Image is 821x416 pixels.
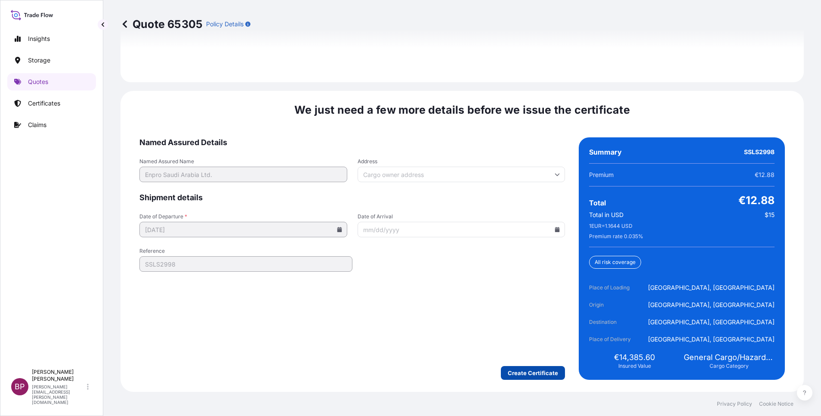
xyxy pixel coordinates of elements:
[717,400,752,407] a: Privacy Policy
[7,116,96,133] a: Claims
[744,148,775,156] span: SSLS2998
[32,369,85,382] p: [PERSON_NAME] [PERSON_NAME]
[755,171,775,179] span: €12.88
[508,369,558,377] p: Create Certificate
[28,34,50,43] p: Insights
[648,318,775,326] span: [GEOGRAPHIC_DATA], [GEOGRAPHIC_DATA]
[589,233,643,240] span: Premium rate 0.035 %
[28,121,46,129] p: Claims
[120,17,203,31] p: Quote 65305
[206,20,244,28] p: Policy Details
[15,382,25,391] span: BP
[589,148,622,156] span: Summary
[589,283,637,292] span: Place of Loading
[28,78,48,86] p: Quotes
[589,171,614,179] span: Premium
[139,222,347,237] input: mm/dd/yyyy
[139,248,352,255] span: Reference
[765,211,775,219] span: $15
[358,213,565,220] span: Date of Arrival
[7,95,96,112] a: Certificates
[7,52,96,69] a: Storage
[710,363,749,369] span: Cargo Category
[358,158,565,165] span: Address
[589,211,623,219] span: Total in USD
[28,99,60,108] p: Certificates
[358,222,565,237] input: mm/dd/yyyy
[738,193,775,207] span: €12.88
[139,256,352,272] input: Your internal reference
[139,213,347,220] span: Date of Departure
[589,199,606,207] span: Total
[589,318,637,326] span: Destination
[139,158,347,165] span: Named Assured Name
[589,301,637,309] span: Origin
[7,30,96,47] a: Insights
[139,192,565,203] span: Shipment details
[759,400,793,407] a: Cookie Notice
[501,366,565,380] button: Create Certificate
[589,256,641,269] div: All risk coverage
[589,335,637,344] span: Place of Delivery
[648,283,775,292] span: [GEOGRAPHIC_DATA], [GEOGRAPHIC_DATA]
[589,223,633,230] span: 1 EUR = 1.1644 USD
[614,352,655,363] span: €14,385.60
[32,384,85,405] p: [PERSON_NAME][EMAIL_ADDRESS][PERSON_NAME][DOMAIN_NAME]
[358,167,565,182] input: Cargo owner address
[7,73,96,90] a: Quotes
[618,363,651,369] span: Insured Value
[294,103,630,117] span: We just need a few more details before we issue the certificate
[139,137,565,148] span: Named Assured Details
[648,301,775,309] span: [GEOGRAPHIC_DATA], [GEOGRAPHIC_DATA]
[28,56,50,65] p: Storage
[684,352,775,363] span: General Cargo/Hazardous Material
[648,335,775,344] span: [GEOGRAPHIC_DATA], [GEOGRAPHIC_DATA]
